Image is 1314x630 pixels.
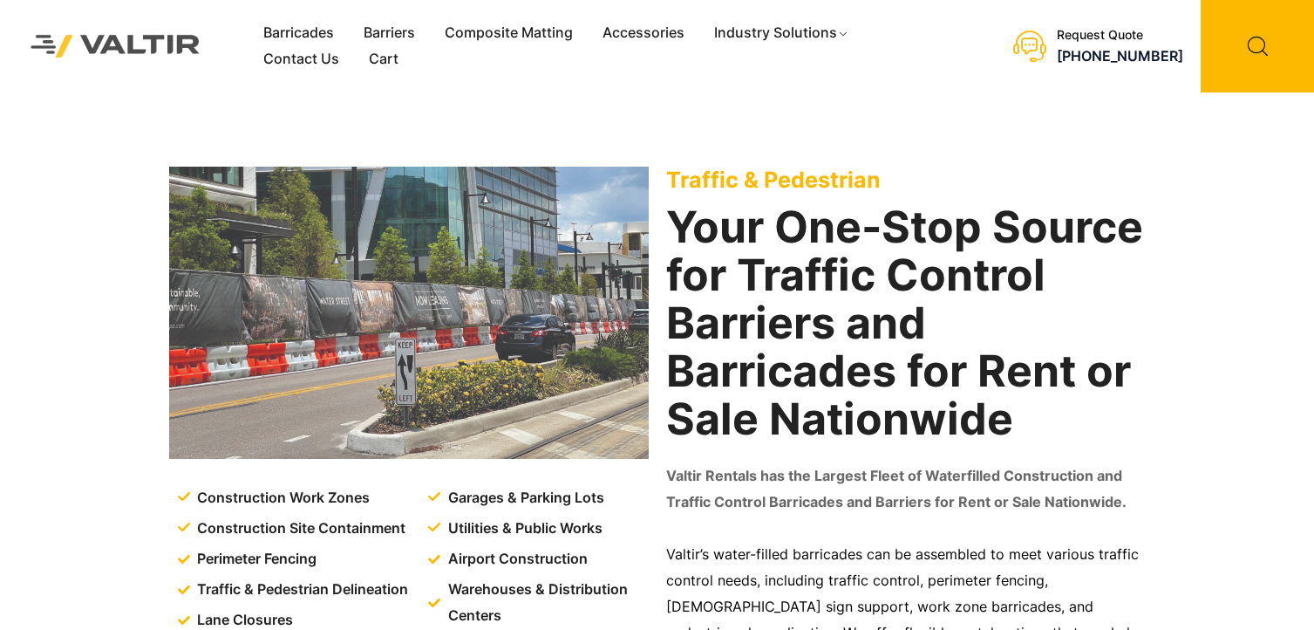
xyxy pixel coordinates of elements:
[430,20,588,46] a: Composite Matting
[666,203,1146,443] h2: Your One-Stop Source for Traffic Control Barriers and Barricades for Rent or Sale Nationwide
[444,546,588,572] span: Airport Construction
[666,167,1146,193] p: Traffic & Pedestrian
[13,17,218,76] img: Valtir Rentals
[699,20,864,46] a: Industry Solutions
[1057,47,1183,65] a: [PHONE_NUMBER]
[193,577,408,603] span: Traffic & Pedestrian Delineation
[249,20,349,46] a: Barricades
[193,546,317,572] span: Perimeter Fencing
[1057,28,1183,43] div: Request Quote
[666,463,1146,516] p: Valtir Rentals has the Largest Fleet of Waterfilled Construction and Traffic Control Barricades a...
[444,577,652,629] span: Warehouses & Distribution Centers
[249,46,354,72] a: Contact Us
[444,485,604,511] span: Garages & Parking Lots
[193,516,405,542] span: Construction Site Containment
[349,20,430,46] a: Barriers
[354,46,413,72] a: Cart
[444,516,603,542] span: Utilities & Public Works
[588,20,699,46] a: Accessories
[193,485,370,511] span: Construction Work Zones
